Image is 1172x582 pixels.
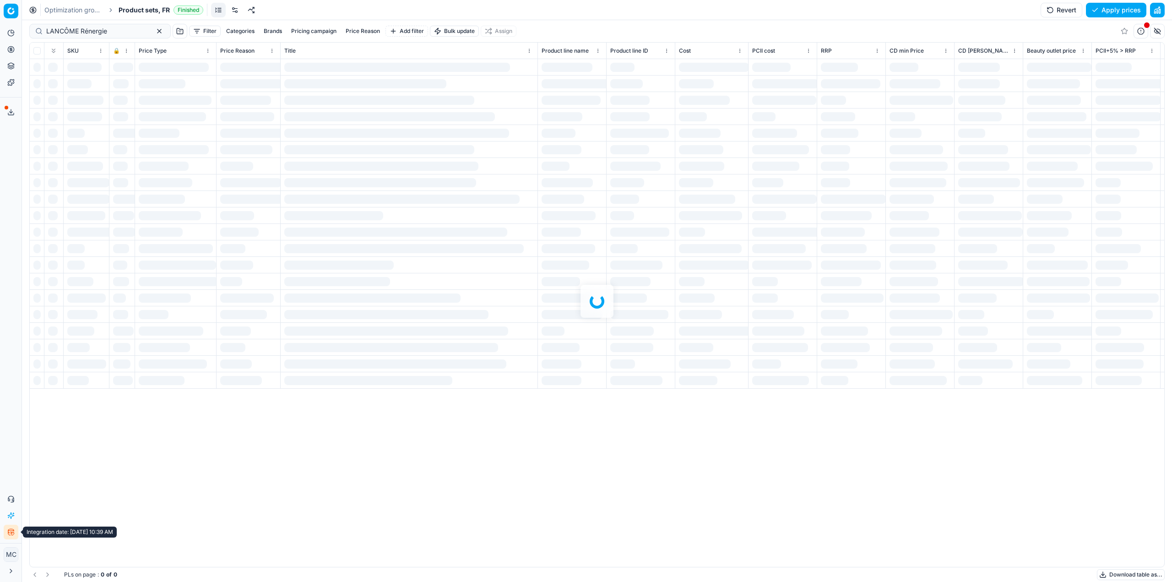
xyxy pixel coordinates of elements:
[119,5,170,15] span: Product sets, FR
[44,5,203,15] nav: breadcrumb
[4,547,18,562] button: MC
[1086,3,1146,17] button: Apply prices
[1041,3,1082,17] button: Revert
[174,5,203,15] span: Finished
[4,548,18,561] span: MC
[23,527,117,538] div: Integration date: [DATE] 10:39 AM
[119,5,203,15] span: Product sets, FRFinished
[44,5,103,15] a: Optimization groups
